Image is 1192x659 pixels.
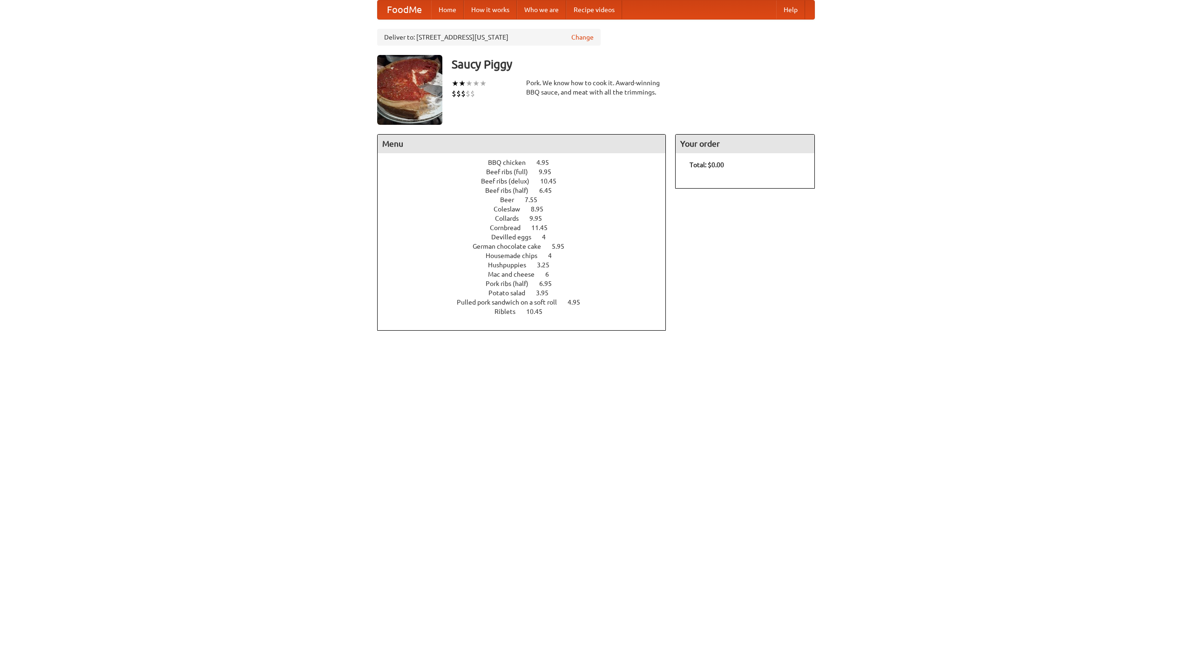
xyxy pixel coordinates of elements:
span: 6.45 [539,187,561,194]
span: 8.95 [531,205,553,213]
span: Collards [495,215,528,222]
a: Recipe videos [566,0,622,19]
span: 6 [545,271,558,278]
a: Coleslaw 8.95 [494,205,561,213]
span: 6.95 [539,280,561,287]
a: German chocolate cake 5.95 [473,243,582,250]
span: 4.95 [568,299,589,306]
span: Pulled pork sandwich on a soft roll [457,299,566,306]
li: ★ [466,78,473,88]
span: 9.95 [529,215,551,222]
span: Beef ribs (half) [485,187,538,194]
a: Who we are [517,0,566,19]
span: 9.95 [539,168,561,176]
a: Cornbread 11.45 [490,224,565,231]
li: ★ [480,78,487,88]
div: Pork. We know how to cook it. Award-winning BBQ sauce, and meat with all the trimmings. [526,78,666,97]
span: Coleslaw [494,205,529,213]
span: Beef ribs (delux) [481,177,539,185]
span: Riblets [494,308,525,315]
a: Pulled pork sandwich on a soft roll 4.95 [457,299,597,306]
h4: Your order [676,135,814,153]
a: Collards 9.95 [495,215,559,222]
a: Mac and cheese 6 [488,271,566,278]
img: angular.jpg [377,55,442,125]
span: BBQ chicken [488,159,535,166]
li: ★ [452,78,459,88]
a: Riblets 10.45 [494,308,560,315]
span: Beer [500,196,523,204]
span: 4 [542,233,555,241]
span: 10.45 [526,308,552,315]
li: ★ [459,78,466,88]
a: Potato salad 3.95 [488,289,566,297]
span: Hushpuppies [488,261,535,269]
span: 7.55 [525,196,547,204]
b: Total: $0.00 [690,161,724,169]
a: Change [571,33,594,42]
li: ★ [473,78,480,88]
a: BBQ chicken 4.95 [488,159,566,166]
span: Beef ribs (full) [486,168,537,176]
a: Beef ribs (delux) 10.45 [481,177,574,185]
div: Deliver to: [STREET_ADDRESS][US_STATE] [377,29,601,46]
span: Potato salad [488,289,535,297]
span: Mac and cheese [488,271,544,278]
a: Devilled eggs 4 [491,233,563,241]
a: FoodMe [378,0,431,19]
a: Housemade chips 4 [486,252,569,259]
span: 4 [548,252,561,259]
span: 3.95 [536,289,558,297]
span: 5.95 [552,243,574,250]
span: Devilled eggs [491,233,541,241]
a: Beef ribs (full) 9.95 [486,168,569,176]
span: German chocolate cake [473,243,550,250]
span: Housemade chips [486,252,547,259]
a: Pork ribs (half) 6.95 [486,280,569,287]
li: $ [452,88,456,99]
a: Beer 7.55 [500,196,555,204]
a: Hushpuppies 3.25 [488,261,567,269]
li: $ [456,88,461,99]
a: How it works [464,0,517,19]
h4: Menu [378,135,665,153]
span: Cornbread [490,224,530,231]
li: $ [470,88,475,99]
a: Beef ribs (half) 6.45 [485,187,569,194]
li: $ [461,88,466,99]
span: 4.95 [536,159,558,166]
span: 3.25 [537,261,559,269]
span: 10.45 [540,177,566,185]
li: $ [466,88,470,99]
span: 11.45 [531,224,557,231]
span: Pork ribs (half) [486,280,538,287]
a: Help [776,0,805,19]
a: Home [431,0,464,19]
h3: Saucy Piggy [452,55,815,74]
